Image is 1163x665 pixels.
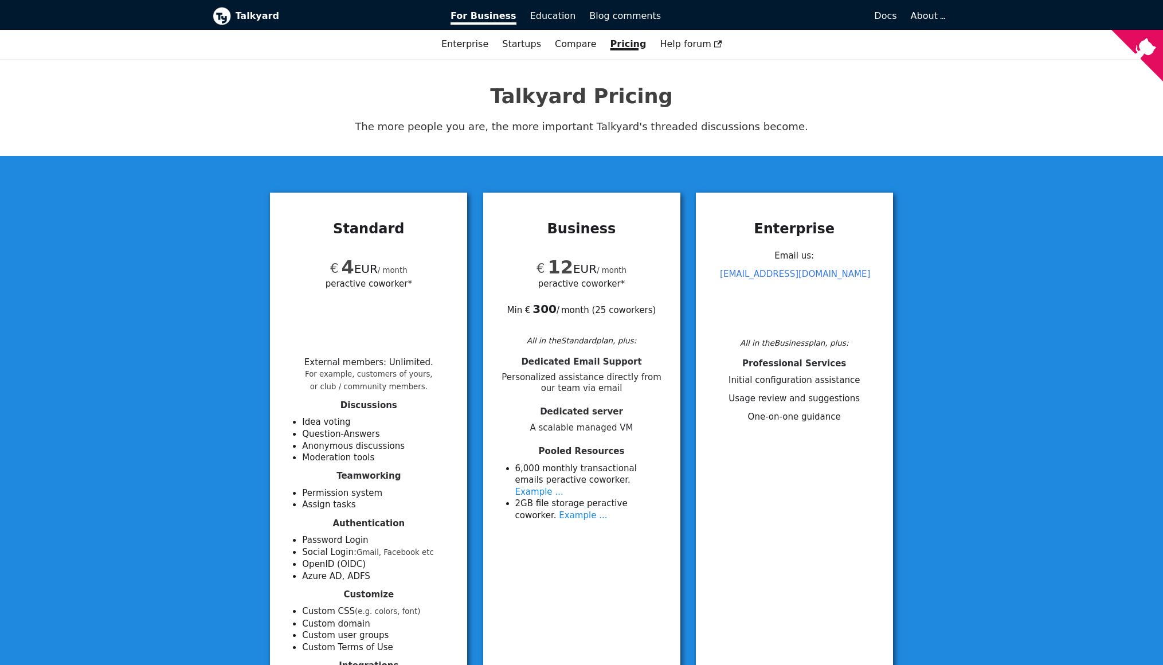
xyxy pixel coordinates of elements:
div: Min € / month ( 25 coworkers ) [497,290,667,316]
h3: Enterprise [710,220,879,237]
div: All in the Business plan, plus: [710,337,879,349]
span: Help forum [660,38,722,49]
span: Blog comments [589,10,661,21]
li: Azure AD, ADFS [302,570,453,582]
div: All in the Standard plan, plus: [497,334,667,347]
h4: Discussions [284,400,453,411]
span: Dedicated Email Support [521,357,641,367]
li: Password Login [302,534,453,546]
small: / month [597,266,626,275]
li: Idea voting [302,416,453,428]
p: The more people you are, the more important Talkyard's threaded discussions become. [213,118,951,135]
span: Education [530,10,576,21]
li: External members : Unlimited . [304,357,433,392]
a: Example ... [559,510,607,521]
span: € [330,261,339,276]
small: Gmail, Facebook etc [357,548,434,557]
h4: Authentication [284,518,453,529]
li: Custom CSS [302,605,453,618]
li: Custom domain [302,618,453,630]
div: Email us: [710,247,879,334]
h4: Professional Services [710,358,879,369]
li: One-on-one guidance [710,411,879,423]
h4: Teamworking [284,471,453,482]
a: Example ... [515,487,563,497]
li: Custom user groups [302,629,453,641]
li: Moderation tools [302,452,453,464]
h1: Talkyard Pricing [213,84,951,109]
span: 12 [547,256,573,278]
h3: Business [497,220,667,237]
li: 2 GB file storage per active coworker . [515,498,667,521]
span: For Business [451,10,516,25]
li: Assign tasks [302,499,453,511]
span: Docs [874,10,896,21]
li: Custom Terms of Use [302,641,453,654]
b: Talkyard [236,9,435,24]
h4: Pooled Resources [497,446,667,457]
span: Personalized assistance directly from our team via email [497,372,667,394]
a: Talkyard logoTalkyard [213,7,435,25]
span: per active coworker* [326,277,412,290]
li: Question-Answers [302,428,453,440]
a: Enterprise [434,34,495,54]
a: For Business [444,6,523,26]
a: About [911,10,944,21]
a: Blog comments [582,6,668,26]
li: Permission system [302,487,453,499]
a: Education [523,6,583,26]
span: Dedicated server [540,406,623,417]
small: For example, customers of yours, or club / community members. [305,370,433,391]
li: Anonymous discussions [302,440,453,452]
a: Pricing [604,34,653,54]
h3: Standard [284,220,453,237]
span: € [537,261,545,276]
li: 6 ,000 monthly transactional emails per active coworker . [515,463,667,498]
a: Compare [555,38,597,49]
span: 4 [341,256,354,278]
small: / month [378,266,408,275]
li: Usage review and suggestions [710,393,879,405]
h4: Customize [284,589,453,600]
span: EUR [537,262,597,276]
small: (e.g. colors, font) [355,607,420,616]
li: OpenID (OIDC) [302,558,453,570]
b: 300 [532,302,557,316]
span: per active coworker* [538,277,625,290]
a: [EMAIL_ADDRESS][DOMAIN_NAME] [720,269,870,279]
a: Help forum [653,34,729,54]
span: EUR [330,262,378,276]
span: A scalable managed VM [497,423,667,433]
li: Initial configuration assistance [710,374,879,386]
a: Startups [495,34,548,54]
img: Talkyard logo [213,7,231,25]
li: Social Login: [302,546,453,559]
a: Docs [668,6,904,26]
